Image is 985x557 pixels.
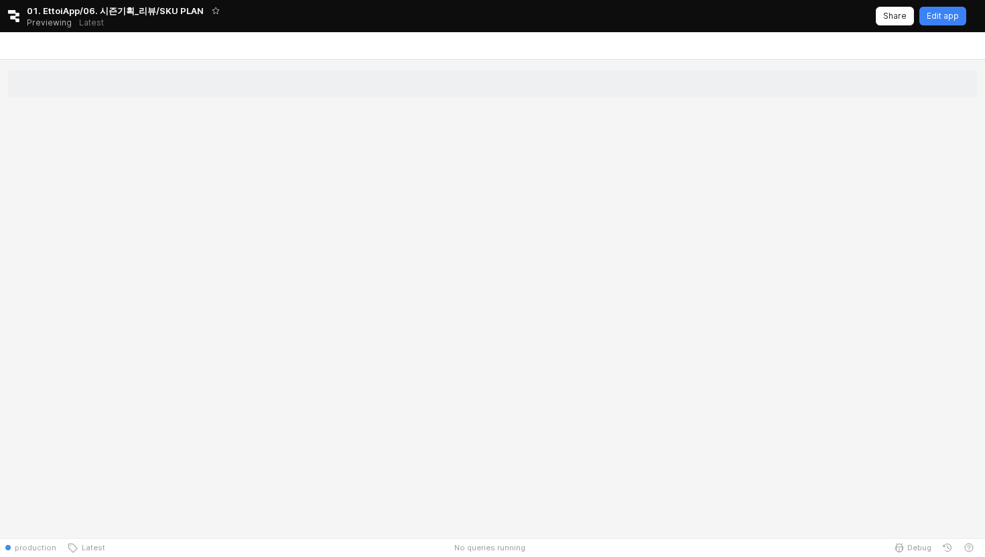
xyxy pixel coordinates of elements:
button: Share app [876,7,914,25]
p: Share [883,11,907,21]
span: Debug [907,542,931,553]
span: Previewing [27,16,72,29]
p: Latest [79,17,104,28]
span: production [15,542,56,553]
button: Edit app [919,7,966,25]
button: Help [958,538,980,557]
span: 01. EttoiApp/06. 시즌기획_리뷰/SKU PLAN [27,4,204,17]
span: Latest [78,542,105,553]
button: Add app to favorites [209,4,222,17]
button: History [937,538,958,557]
p: Edit app [927,11,959,21]
span: No queries running [454,542,525,553]
button: Debug [889,538,937,557]
button: Releases and History [72,13,111,32]
div: Previewing Latest [27,13,111,32]
button: Latest [62,538,111,557]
